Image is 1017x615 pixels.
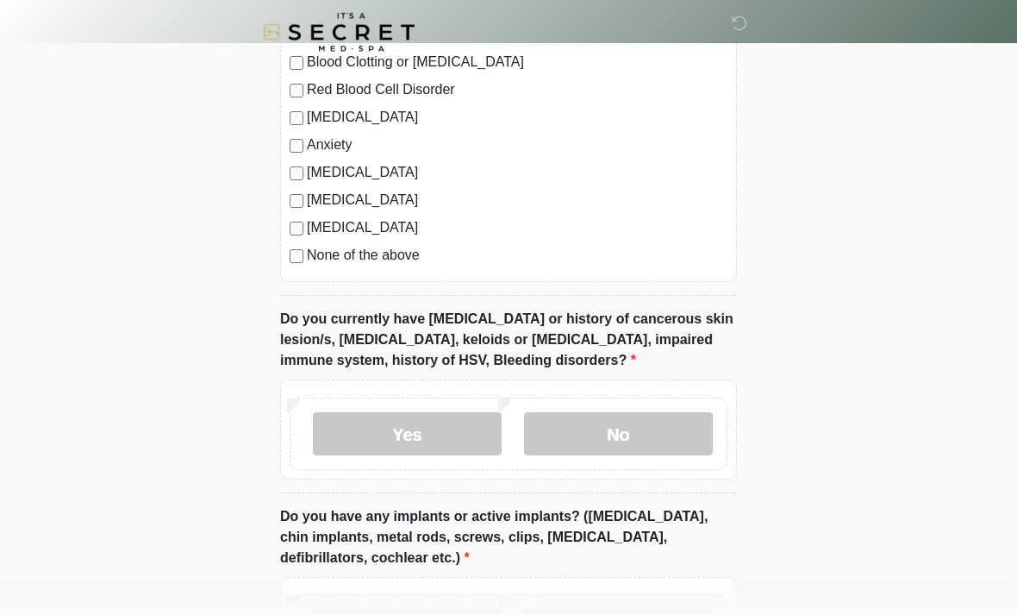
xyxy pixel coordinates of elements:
input: [MEDICAL_DATA] [290,112,303,126]
input: Red Blood Cell Disorder [290,85,303,98]
label: None of the above [307,246,727,267]
input: [MEDICAL_DATA] [290,195,303,209]
input: [MEDICAL_DATA] [290,167,303,181]
img: It's A Secret Med Spa Logo [263,13,415,52]
label: [MEDICAL_DATA] [307,218,727,239]
label: [MEDICAL_DATA] [307,163,727,184]
label: [MEDICAL_DATA] [307,191,727,211]
label: Do you currently have [MEDICAL_DATA] or history of cancerous skin lesion/s, [MEDICAL_DATA], keloi... [280,310,737,372]
input: [MEDICAL_DATA] [290,223,303,236]
label: Anxiety [307,135,727,156]
input: None of the above [290,250,303,264]
input: Anxiety [290,140,303,154]
label: Do you have any implants or active implants? ([MEDICAL_DATA], chin implants, metal rods, screws, ... [280,507,737,569]
label: No [524,413,713,456]
label: [MEDICAL_DATA] [307,108,727,129]
label: Red Blood Cell Disorder [307,80,727,101]
label: Yes [313,413,502,456]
